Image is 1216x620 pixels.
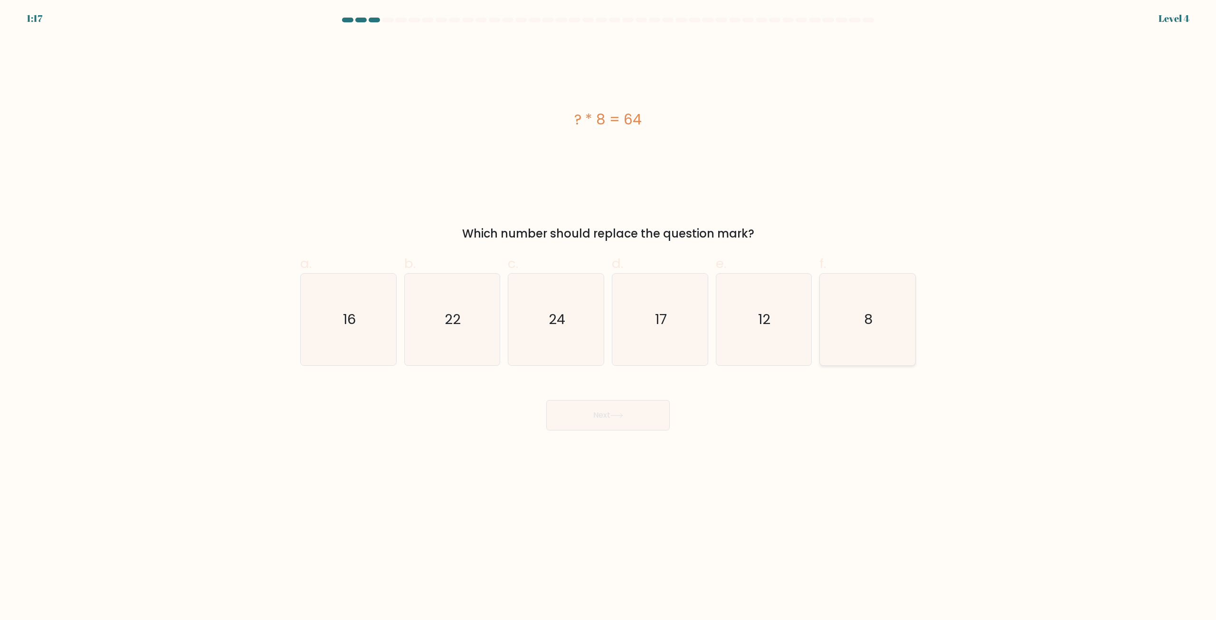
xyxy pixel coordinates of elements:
div: ? * 8 = 64 [300,109,916,130]
text: 22 [445,310,461,329]
text: 17 [655,310,667,329]
span: a. [300,254,312,273]
text: 12 [759,310,771,329]
span: c. [508,254,518,273]
span: e. [716,254,726,273]
span: b. [404,254,416,273]
span: d. [612,254,623,273]
button: Next [546,400,670,430]
text: 16 [343,310,356,329]
div: 1:17 [27,11,42,26]
text: 8 [864,310,873,329]
div: Which number should replace the question mark? [306,225,910,242]
span: f. [819,254,826,273]
div: Level 4 [1159,11,1189,26]
text: 24 [549,310,565,329]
